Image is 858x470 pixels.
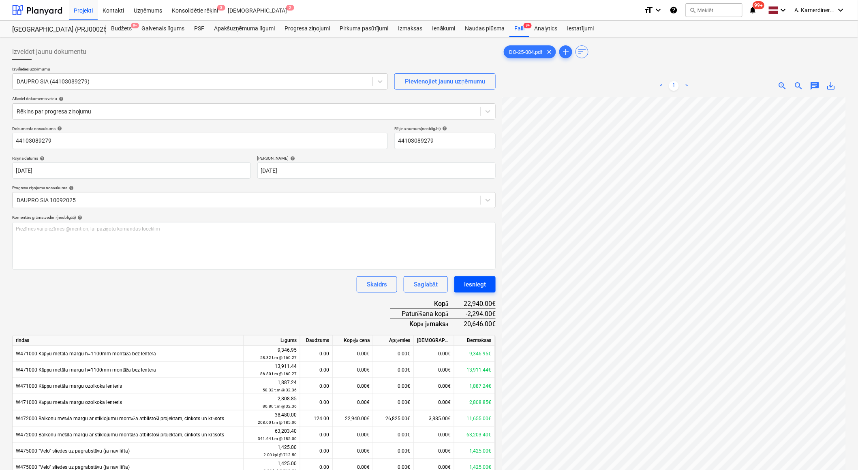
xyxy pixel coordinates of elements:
span: 3 [217,5,225,11]
div: 0.00 [300,378,333,394]
a: Page 1 is your current page [669,81,679,91]
div: Rēķina numurs (neobligāti) [394,126,496,131]
div: 0.00€ [414,362,454,378]
div: 9,346.95€ [454,346,495,362]
span: help [38,156,45,161]
span: help [57,96,64,101]
span: Izveidot jaunu dokumentu [12,47,86,57]
a: Budžets9+ [106,21,137,37]
span: W475000 "Velo" sliedes uz pagrabstāvu (ja nav lifta) [16,464,130,470]
div: 2,808.85 [247,395,297,410]
span: W472000 Balkonu metāla margu ar stiklojumu montāža atbilstoši projektam, cinkots un krāsots [16,416,224,421]
iframe: Chat Widget [817,431,858,470]
span: clear [544,47,554,57]
div: 0.00€ [333,362,373,378]
a: Naudas plūsma [460,21,510,37]
span: add [561,47,571,57]
span: W471000 Kāpņu metāla margu h=1100mm montāža bez lentera [16,351,156,357]
div: Daudzums [300,335,333,346]
input: Rēķina numurs [394,133,496,149]
div: 0.00 [300,394,333,410]
div: 0.00€ [373,346,414,362]
div: 124.00 [300,410,333,427]
i: keyboard_arrow_down [653,5,663,15]
div: Kopējā cena [333,335,373,346]
div: 0.00€ [373,394,414,410]
div: 11,655.00€ [454,410,495,427]
div: 13,911.44€ [454,362,495,378]
div: 1,887.24€ [454,378,495,394]
small: 86.80 t.m @ 32.36 [263,404,297,408]
button: Iesniegt [454,276,496,293]
span: zoom_out [794,81,804,91]
small: 86.80 t.m @ 160.27 [260,372,297,376]
div: Dokumenta nosaukums [12,126,388,131]
div: Komentārs grāmatvedim (neobligāti) [12,215,496,220]
div: [DEMOGRAPHIC_DATA] izmaksas [414,335,454,346]
span: chat [810,81,820,91]
div: 0.00 [300,346,333,362]
div: DO-25-004.pdf [504,45,556,58]
div: 0.00€ [373,443,414,459]
div: 0.00€ [373,378,414,394]
span: help [67,186,74,190]
div: Pievienojiet jaunu uzņēmumu [405,76,485,87]
small: 58.32 t.m @ 32.36 [263,388,297,392]
a: Galvenais līgums [137,21,189,37]
a: Progresa ziņojumi [280,21,335,37]
a: PSF [189,21,209,37]
input: Rēķina datums nav norādīts [12,162,251,179]
span: W471000 Kāpņu metāla margu ozolkoka lenteris [16,399,122,405]
div: Paturēšana kopā [390,309,461,319]
div: 0.00 [300,427,333,443]
div: Bezmaksas [454,335,495,346]
div: [GEOGRAPHIC_DATA] (PRJ0002627, K-1 un K-2(2.kārta) 2601960 [12,26,96,34]
div: 38,480.00 [247,411,297,426]
span: DO-25-004.pdf [504,49,548,55]
div: 0.00€ [414,378,454,394]
div: -2,294.00€ [462,309,496,319]
div: 1,425.00 [247,444,297,459]
i: keyboard_arrow_down [779,5,788,15]
i: Zināšanu pamats [670,5,678,15]
div: 1,425.00€ [454,443,495,459]
div: Skaidrs [367,279,387,290]
button: Skaidrs [357,276,397,293]
div: 3,885.00€ [414,410,454,427]
a: Iestatījumi [562,21,599,37]
div: Pirkuma pasūtījumi [335,21,394,37]
div: Faili [509,21,529,37]
span: W472000 Balkonu metāla margu ar stiklojumu montāža atbilstoši projektam, cinkots un krāsots [16,432,224,438]
small: 58.32 t.m @ 160.27 [260,355,297,360]
span: help [441,126,447,131]
a: Apakšuzņēmuma līgumi [209,21,280,37]
div: 0.00€ [333,378,373,394]
span: W475000 "Velo" sliedes uz pagrabstāvu (ja nav lifta) [16,448,130,454]
div: Rēķina datums [12,156,251,161]
span: sort [577,47,587,57]
a: Previous page [656,81,666,91]
span: 9+ [131,23,139,28]
div: 20,646.00€ [462,319,496,329]
div: 22,940.00€ [333,410,373,427]
div: Saglabāt [414,279,438,290]
div: Līgums [244,335,300,346]
a: Ienākumi [428,21,460,37]
div: 0.00€ [373,362,414,378]
span: help [56,126,62,131]
div: 0.00€ [333,346,373,362]
div: 0.00€ [373,427,414,443]
div: 0.00€ [414,346,454,362]
a: Izmaksas [394,21,428,37]
div: 1,887.24 [247,379,297,394]
span: 9+ [524,23,532,28]
div: 0.00€ [414,427,454,443]
span: help [76,215,82,220]
div: Apņēmies [373,335,414,346]
input: Dokumenta nosaukums [12,133,388,149]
